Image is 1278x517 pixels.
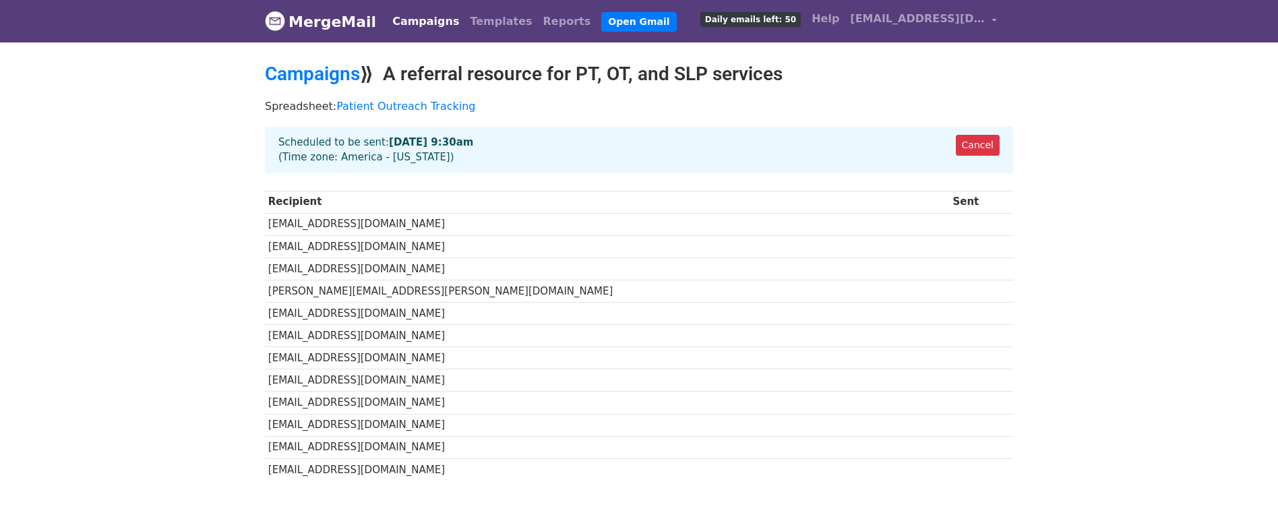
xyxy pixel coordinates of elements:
a: Campaigns [387,8,464,35]
td: [EMAIL_ADDRESS][DOMAIN_NAME] [265,257,950,280]
a: [EMAIL_ADDRESS][DOMAIN_NAME] [845,5,1002,37]
p: Spreadsheet: [265,99,1013,113]
a: Campaigns [265,63,360,85]
a: Help [806,5,845,32]
a: Open Gmail [601,12,676,32]
span: [EMAIL_ADDRESS][DOMAIN_NAME] [850,11,985,27]
a: Templates [464,8,537,35]
td: [EMAIL_ADDRESS][DOMAIN_NAME] [265,303,950,325]
div: Scheduled to be sent: (Time zone: America - [US_STATE]) [265,127,1013,173]
td: [EMAIL_ADDRESS][DOMAIN_NAME] [265,347,950,369]
th: Recipient [265,191,950,213]
a: Daily emails left: 50 [695,5,806,32]
td: [EMAIL_ADDRESS][DOMAIN_NAME] [265,458,950,481]
a: Cancel [956,135,1000,156]
strong: [DATE] 9:30am [389,136,473,148]
span: Daily emails left: 50 [700,12,801,27]
td: [EMAIL_ADDRESS][DOMAIN_NAME] [265,325,950,347]
td: [EMAIL_ADDRESS][DOMAIN_NAME] [265,213,950,235]
h2: ⟫ A referral resource for PT, OT, and SLP services [265,63,1013,86]
th: Sent [950,191,1013,213]
a: MergeMail [265,7,376,36]
a: Patient Outreach Tracking [336,100,475,113]
td: [EMAIL_ADDRESS][DOMAIN_NAME] [265,369,950,392]
img: MergeMail logo [265,11,285,31]
td: [EMAIL_ADDRESS][DOMAIN_NAME] [265,392,950,414]
td: [EMAIL_ADDRESS][DOMAIN_NAME] [265,235,950,257]
a: Reports [538,8,597,35]
td: [PERSON_NAME][EMAIL_ADDRESS][PERSON_NAME][DOMAIN_NAME] [265,280,950,302]
td: [EMAIL_ADDRESS][DOMAIN_NAME] [265,436,950,458]
td: [EMAIL_ADDRESS][DOMAIN_NAME] [265,414,950,436]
